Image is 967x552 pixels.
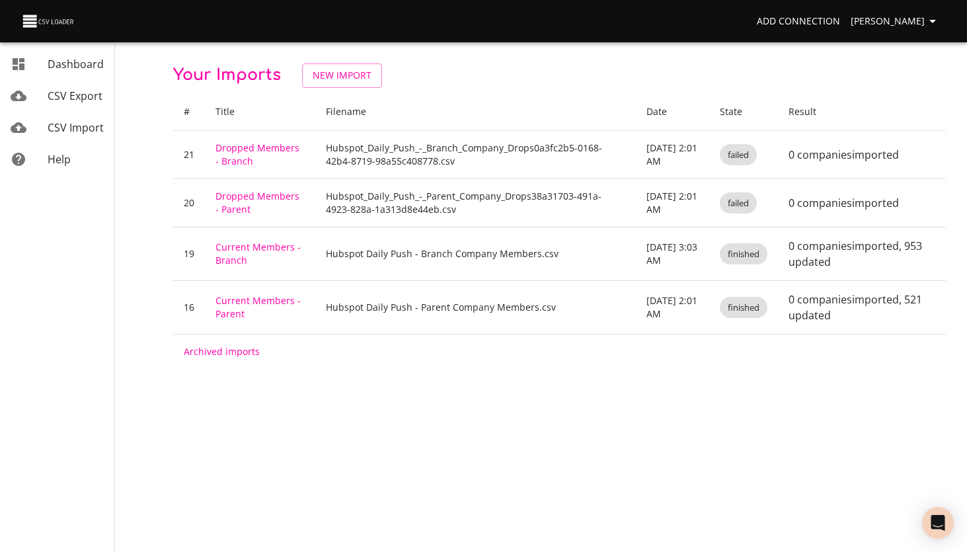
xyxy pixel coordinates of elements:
[184,345,260,358] a: Archived imports
[789,238,935,270] p: 0 companies imported , 953 updated
[720,248,767,260] span: finished
[315,227,636,280] td: Hubspot Daily Push - Branch Company Members.csv
[315,280,636,334] td: Hubspot Daily Push - Parent Company Members.csv
[789,147,935,163] p: 0 companies imported
[636,227,709,280] td: [DATE] 3:03 AM
[636,280,709,334] td: [DATE] 2:01 AM
[173,227,205,280] td: 19
[173,66,281,84] span: Your Imports
[48,89,102,103] span: CSV Export
[315,178,636,227] td: Hubspot_Daily_Push_-_Parent_Company_Drops38a31703-491a-4923-828a-1a313d8e44eb.csv
[215,141,299,167] a: Dropped Members - Branch
[789,195,935,211] p: 0 companies imported
[173,130,205,178] td: 21
[789,292,935,323] p: 0 companies imported , 521 updated
[752,9,845,34] a: Add Connection
[636,130,709,178] td: [DATE] 2:01 AM
[173,93,205,131] th: #
[48,120,104,135] span: CSV Import
[720,301,767,314] span: finished
[215,294,301,320] a: Current Members - Parent
[315,93,636,131] th: Filename
[205,93,315,131] th: Title
[173,178,205,227] td: 20
[173,280,205,334] td: 16
[48,152,71,167] span: Help
[313,67,371,84] span: New Import
[778,93,946,131] th: Result
[709,93,778,131] th: State
[636,178,709,227] td: [DATE] 2:01 AM
[48,57,104,71] span: Dashboard
[21,12,77,30] img: CSV Loader
[215,241,301,266] a: Current Members - Branch
[215,190,299,216] a: Dropped Members - Parent
[720,149,757,161] span: failed
[757,13,840,30] span: Add Connection
[720,197,757,210] span: failed
[636,93,709,131] th: Date
[922,507,954,539] div: Open Intercom Messenger
[845,9,946,34] button: [PERSON_NAME]
[851,13,941,30] span: [PERSON_NAME]
[302,63,382,88] a: New Import
[315,130,636,178] td: Hubspot_Daily_Push_-_Branch_Company_Drops0a3fc2b5-0168-42b4-8719-98a55c408778.csv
